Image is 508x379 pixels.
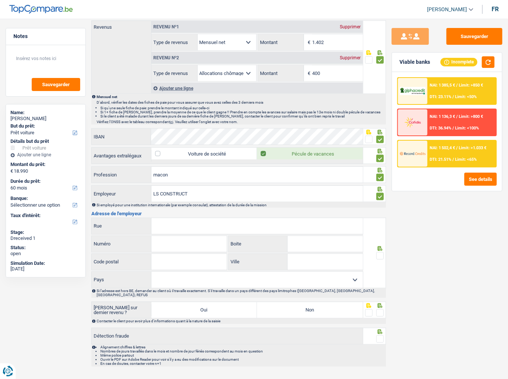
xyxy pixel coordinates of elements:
[338,56,363,60] div: Supprimer
[92,218,151,234] label: Rue
[430,94,451,99] span: DTI: 23.11%
[151,34,198,50] label: Type de revenus
[452,126,454,131] span: /
[304,65,312,81] span: €
[92,150,151,162] label: Avantages extralégaux
[97,95,385,99] p: Mensuel net
[10,235,81,241] div: Dreceived 1
[97,319,385,323] div: Contacter le client pour avoir plus d'informations quant à la nature de la saisie
[338,25,363,29] div: Supprimer
[430,83,455,88] span: NAI: 1 385,5 €
[430,145,455,150] span: NAI: 1 502,4 €
[92,186,151,202] label: Employeur
[492,6,499,13] div: fr
[92,236,151,252] label: Numéro
[151,148,257,160] label: Voiture de société
[32,78,80,91] button: Sauvegarder
[456,83,458,88] span: /
[10,266,81,272] div: [DATE]
[399,59,430,65] div: Viable banks
[440,58,477,66] div: Incomplete
[459,145,486,150] span: Limit: >1.033 €
[257,148,363,160] label: Pécule de vacances
[10,229,81,235] div: Stage:
[97,100,385,104] p: D'abord, vérifier les dates des fiches de paie pour vous assurer que vous avez celles des 3 derni...
[100,114,385,118] li: Si le client a été malade durant les derniers jours de sa dernière fiche de [PERSON_NAME], contac...
[92,254,151,270] label: Code postal
[151,83,363,94] div: Ajouter une ligne
[91,328,363,345] label: Détection fraude
[455,157,477,162] span: Limit: <65%
[10,245,81,251] div: Status:
[430,114,455,119] span: NAI: 1 136,3 €
[170,120,173,124] a: ici
[430,157,451,162] span: DTI: 21.51%
[10,123,79,129] label: But du prêt:
[258,34,304,50] label: Montant
[456,145,458,150] span: /
[97,289,385,297] div: Si l'adresse est hors BE, demander au client où il travaille exactement. S'il travaille dans un p...
[10,110,81,116] div: Name:
[151,302,257,318] label: Oui
[13,33,78,40] h5: Notes
[446,28,502,45] button: Sauvegarder
[455,126,479,131] span: Limit: <100%
[452,94,454,99] span: /
[92,21,151,29] label: Revenus
[10,168,13,174] span: €
[100,345,385,350] li: Alignement chiffres & lettres
[400,116,426,129] img: Cofidis
[10,260,81,266] div: Simulation Date:
[452,157,454,162] span: /
[100,106,385,110] li: Si qu'une seule fiche de paie: prendre le montant indiqué sur celle-ci
[10,195,79,201] label: Banque:
[229,254,288,270] label: Ville
[100,358,385,362] li: Ouvrir le PDF sur Adobe Reader pour voir s'il y a eu des modifications sur le document
[400,147,426,160] img: Record Credits
[100,362,385,366] li: En cas de doutes, contacter votre n+1
[464,173,497,186] button: See details
[427,6,467,13] span: [PERSON_NAME]
[257,302,363,318] label: Non
[91,212,386,216] h3: Adresse de l'employeur
[92,129,151,145] label: IBAN
[97,203,385,207] div: Si employé pour une institution internationale (par exemple consulat), attestation de la durée de...
[421,3,473,16] a: [PERSON_NAME]
[92,167,151,183] label: Profession
[92,304,151,316] label: [PERSON_NAME] sur dernier revenu ?
[304,34,312,50] span: €
[459,83,483,88] span: Limit: >850 €
[151,25,181,29] div: Revenu nº1
[151,56,181,60] div: Revenu nº2
[459,114,483,119] span: Limit: >800 €
[455,94,477,99] span: Limit: <50%
[10,162,79,167] label: Montant du prêt:
[10,152,81,157] div: Ajouter une ligne
[42,82,70,87] span: Sauvegarder
[100,354,385,358] li: Même police partout
[100,110,385,114] li: Si 1+ fiche de [PERSON_NAME], prendre la moyenne de ce que le client gagne !! Prendre en compte l...
[10,251,81,257] div: open
[258,65,304,81] label: Montant
[9,5,73,14] img: TopCompare Logo
[229,236,288,252] label: Boite
[10,178,79,184] label: Durée du prêt:
[400,87,426,95] img: AlphaCredit
[100,350,385,354] li: Nombres de jours travaillés dans le mois et nombre de jour fériés correspondent au mois en question
[92,272,151,288] label: Pays
[10,213,79,219] label: Taux d'intérêt:
[456,114,458,119] span: /
[151,65,198,81] label: Type de revenus
[430,126,451,131] span: DTI: 36.94%
[10,138,81,144] div: Détails but du prêt
[97,120,385,124] p: Vérifiez l'ONSS avec le tableau correspondant . Veuillez utiliser l'onglet avec votre nom.
[10,116,81,122] div: [PERSON_NAME]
